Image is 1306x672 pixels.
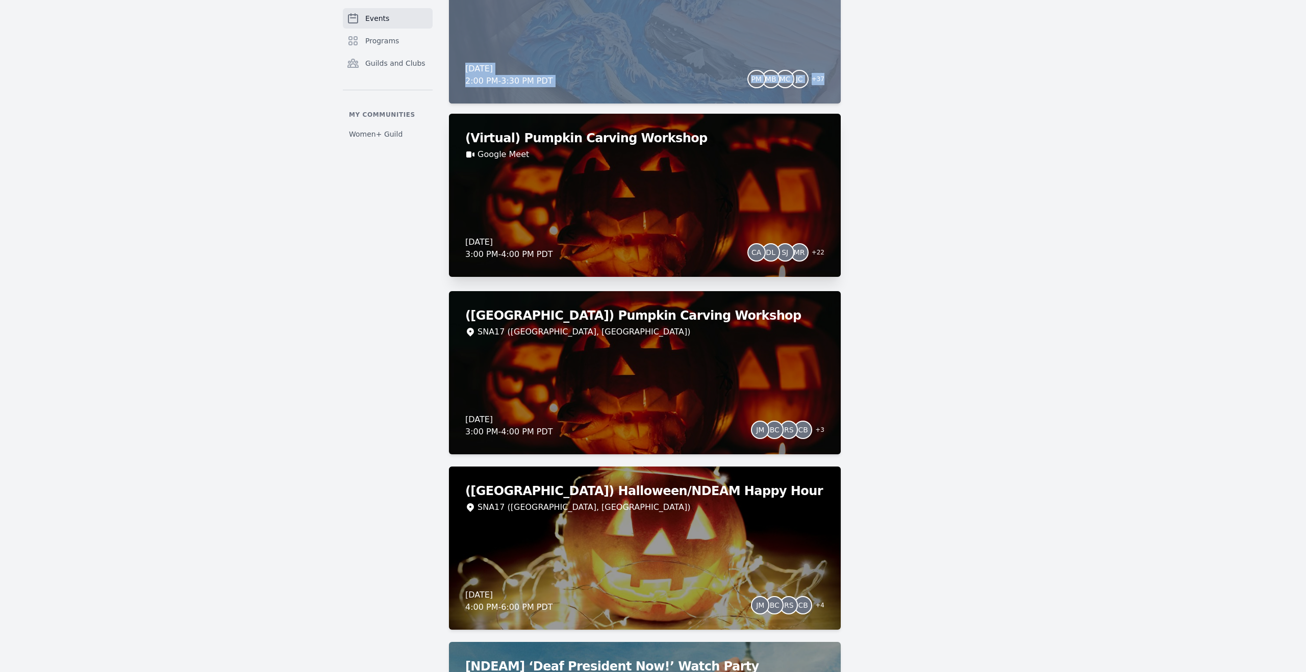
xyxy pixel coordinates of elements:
[770,426,780,433] span: BC
[349,129,403,139] span: Women+ Guild
[756,602,764,609] span: JM
[343,125,433,143] a: Women+ Guild
[465,307,824,324] h2: ([GEOGRAPHIC_DATA]) Pumpkin Carving Workshop
[343,8,433,29] a: Events
[751,75,762,83] span: PM
[465,483,824,499] h2: ([GEOGRAPHIC_DATA]) Halloween/NDEAM Happy Hour
[343,111,433,119] p: My communities
[806,246,824,261] span: + 22
[809,424,824,438] span: + 3
[365,58,425,68] span: Guilds and Clubs
[806,73,824,87] span: + 37
[780,75,791,83] span: MC
[465,63,553,87] div: [DATE] 2:00 PM - 3:30 PM PDT
[465,413,553,438] div: [DATE] 3:00 PM - 4:00 PM PDT
[478,326,691,338] div: SNA17 ([GEOGRAPHIC_DATA], [GEOGRAPHIC_DATA])
[756,426,764,433] span: JM
[751,249,761,256] span: CA
[449,467,841,630] a: ([GEOGRAPHIC_DATA]) Halloween/NDEAM Happy HourSNA17 ([GEOGRAPHIC_DATA], [GEOGRAPHIC_DATA])[DATE]4...
[784,426,794,433] span: RS
[782,249,788,256] span: SJ
[465,130,824,146] h2: (Virtual) Pumpkin Carving Workshop
[809,599,824,613] span: + 4
[796,75,803,83] span: JC
[343,53,433,73] a: Guilds and Clubs
[765,75,776,83] span: MB
[343,8,433,143] nav: Sidebar
[343,31,433,51] a: Programs
[478,148,529,161] a: Google Meet
[770,602,780,609] span: BC
[794,249,805,256] span: MR
[465,236,553,261] div: [DATE] 3:00 PM - 4:00 PM PDT
[365,36,399,46] span: Programs
[784,602,794,609] span: RS
[798,426,808,433] span: CB
[478,501,691,513] div: SNA17 ([GEOGRAPHIC_DATA], [GEOGRAPHIC_DATA])
[449,114,841,277] a: (Virtual) Pumpkin Carving WorkshopGoogle Meet[DATE]3:00 PM-4:00 PM PDTCADLSJMR+22
[766,249,775,256] span: DL
[365,13,389,23] span: Events
[449,291,841,454] a: ([GEOGRAPHIC_DATA]) Pumpkin Carving WorkshopSNA17 ([GEOGRAPHIC_DATA], [GEOGRAPHIC_DATA])[DATE]3:0...
[465,589,553,613] div: [DATE] 4:00 PM - 6:00 PM PDT
[798,602,808,609] span: CB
